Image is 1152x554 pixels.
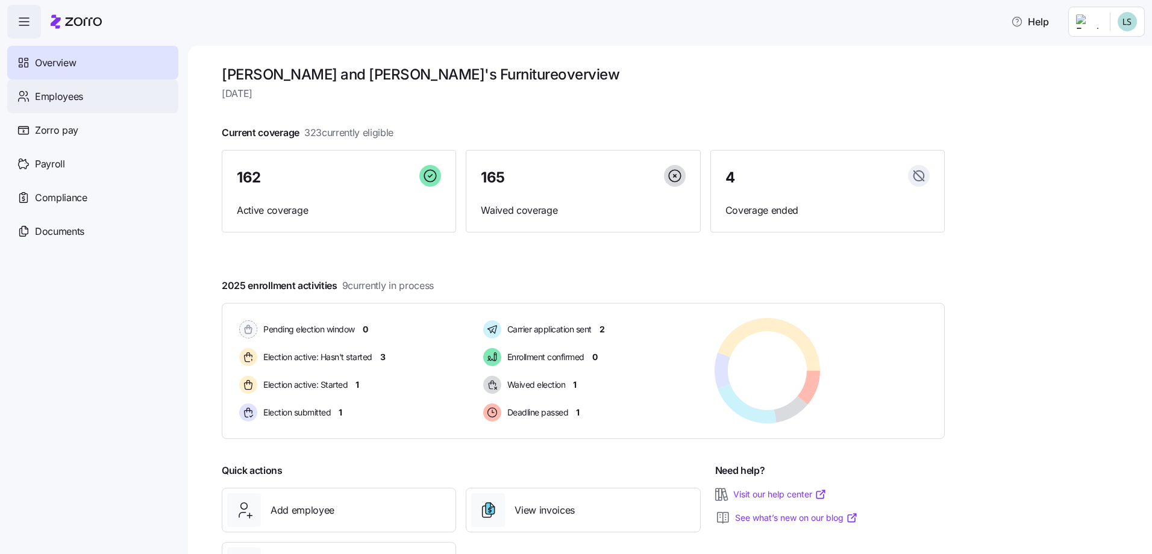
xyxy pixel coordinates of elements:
[7,46,178,79] a: Overview
[504,379,566,391] span: Waived election
[7,181,178,214] a: Compliance
[222,86,945,101] span: [DATE]
[7,79,178,113] a: Employees
[1118,12,1137,31] img: d552751acb159096fc10a5bc90168bac
[35,89,83,104] span: Employees
[260,406,331,419] span: Election submitted
[504,323,592,335] span: Carrier application sent
[35,157,65,172] span: Payroll
[1011,14,1049,29] span: Help
[7,214,178,248] a: Documents
[222,125,393,140] span: Current coverage
[733,488,827,500] a: Visit our help center
[237,203,441,218] span: Active coverage
[573,379,577,391] span: 1
[735,512,858,524] a: See what’s new on our blog
[260,323,355,335] span: Pending election window
[363,323,368,335] span: 0
[599,323,605,335] span: 2
[7,113,178,147] a: Zorro pay
[35,55,76,70] span: Overview
[1001,10,1059,34] button: Help
[222,65,945,84] h1: [PERSON_NAME] and [PERSON_NAME]'s Furniture overview
[304,125,393,140] span: 323 currently eligible
[222,463,283,478] span: Quick actions
[725,170,735,185] span: 4
[339,406,342,419] span: 1
[481,170,505,185] span: 165
[222,278,434,293] span: 2025 enrollment activities
[504,406,569,419] span: Deadline passed
[576,406,580,419] span: 1
[35,190,87,205] span: Compliance
[271,503,334,518] span: Add employee
[260,351,372,363] span: Election active: Hasn't started
[1076,14,1100,29] img: Employer logo
[481,203,685,218] span: Waived coverage
[7,147,178,181] a: Payroll
[592,351,598,363] span: 0
[342,278,434,293] span: 9 currently in process
[515,503,575,518] span: View invoices
[355,379,359,391] span: 1
[504,351,584,363] span: Enrollment confirmed
[715,463,765,478] span: Need help?
[35,123,78,138] span: Zorro pay
[725,203,930,218] span: Coverage ended
[260,379,348,391] span: Election active: Started
[35,224,84,239] span: Documents
[380,351,386,363] span: 3
[237,170,261,185] span: 162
